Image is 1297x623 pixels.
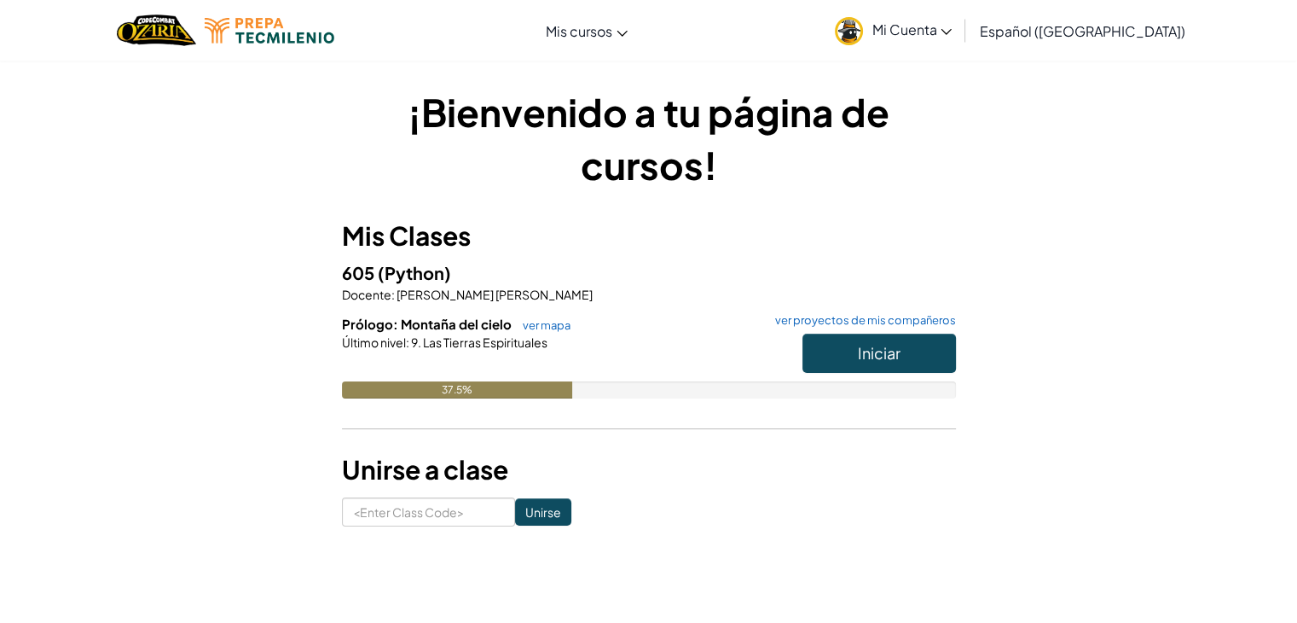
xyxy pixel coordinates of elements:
div: 37.5% [342,381,572,399]
a: ver mapa [514,318,570,332]
a: Español ([GEOGRAPHIC_DATA]) [970,8,1193,54]
span: 605 [342,262,378,283]
input: <Enter Class Code> [342,498,515,527]
span: Mi Cuenta [871,20,952,38]
h1: ¡Bienvenido a tu página de cursos! [342,85,956,191]
img: Home [117,13,196,48]
span: Último nivel [342,335,406,350]
span: (Python) [378,262,451,283]
span: Prólogo: Montaña del cielo [342,316,514,332]
span: Iniciar [858,343,900,363]
h3: Unirse a clase [342,451,956,489]
a: Mis cursos [537,8,636,54]
img: avatar [835,17,863,45]
button: Iniciar [802,334,956,373]
span: Mis cursos [546,22,612,40]
span: : [391,287,395,302]
a: Ozaria by CodeCombat logo [117,13,196,48]
span: [PERSON_NAME] [PERSON_NAME] [395,287,593,302]
span: Docente [342,287,391,302]
span: 9. [409,335,421,350]
img: Tecmilenio logo [205,18,334,44]
a: Mi Cuenta [826,3,960,57]
h3: Mis Clases [342,217,956,255]
input: Unirse [515,498,571,526]
a: ver proyectos de mis compañeros [767,315,956,326]
span: : [406,335,409,350]
span: Español ([GEOGRAPHIC_DATA]) [979,22,1184,40]
span: Las Tierras Espirituales [421,335,547,350]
